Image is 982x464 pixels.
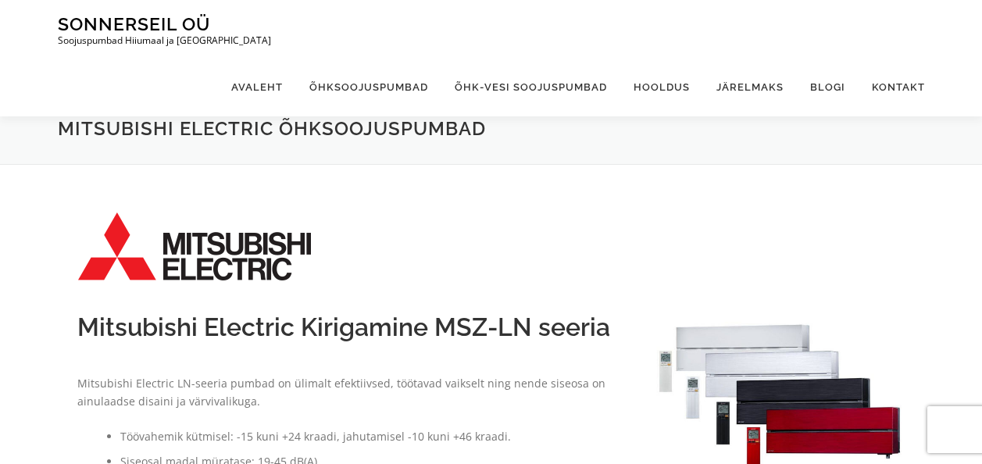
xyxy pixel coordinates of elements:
[77,212,312,281] img: Mitsubishi_Electric_logo.svg
[120,427,619,446] li: Töövahemik kütmisel: -15 kuni +24 kraadi, jahutamisel -10 kuni +46 kraadi.
[58,35,271,46] p: Soojuspumbad Hiiumaal ja [GEOGRAPHIC_DATA]
[58,116,925,141] h1: Mitsubishi Electric õhksoojuspumbad
[218,58,296,116] a: Avaleht
[296,58,441,116] a: Õhksoojuspumbad
[58,13,210,34] a: Sonnerseil OÜ
[77,374,619,412] p: Mitsubishi Electric LN-seeria pumbad on ülimalt efektiivsed, töötavad vaikselt ning nende siseosa...
[77,312,610,341] span: Mitsubishi Electric Kirigamine MSZ-LN seeria
[441,58,620,116] a: Õhk-vesi soojuspumbad
[859,58,925,116] a: Kontakt
[703,58,797,116] a: Järelmaks
[797,58,859,116] a: Blogi
[620,58,703,116] a: Hooldus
